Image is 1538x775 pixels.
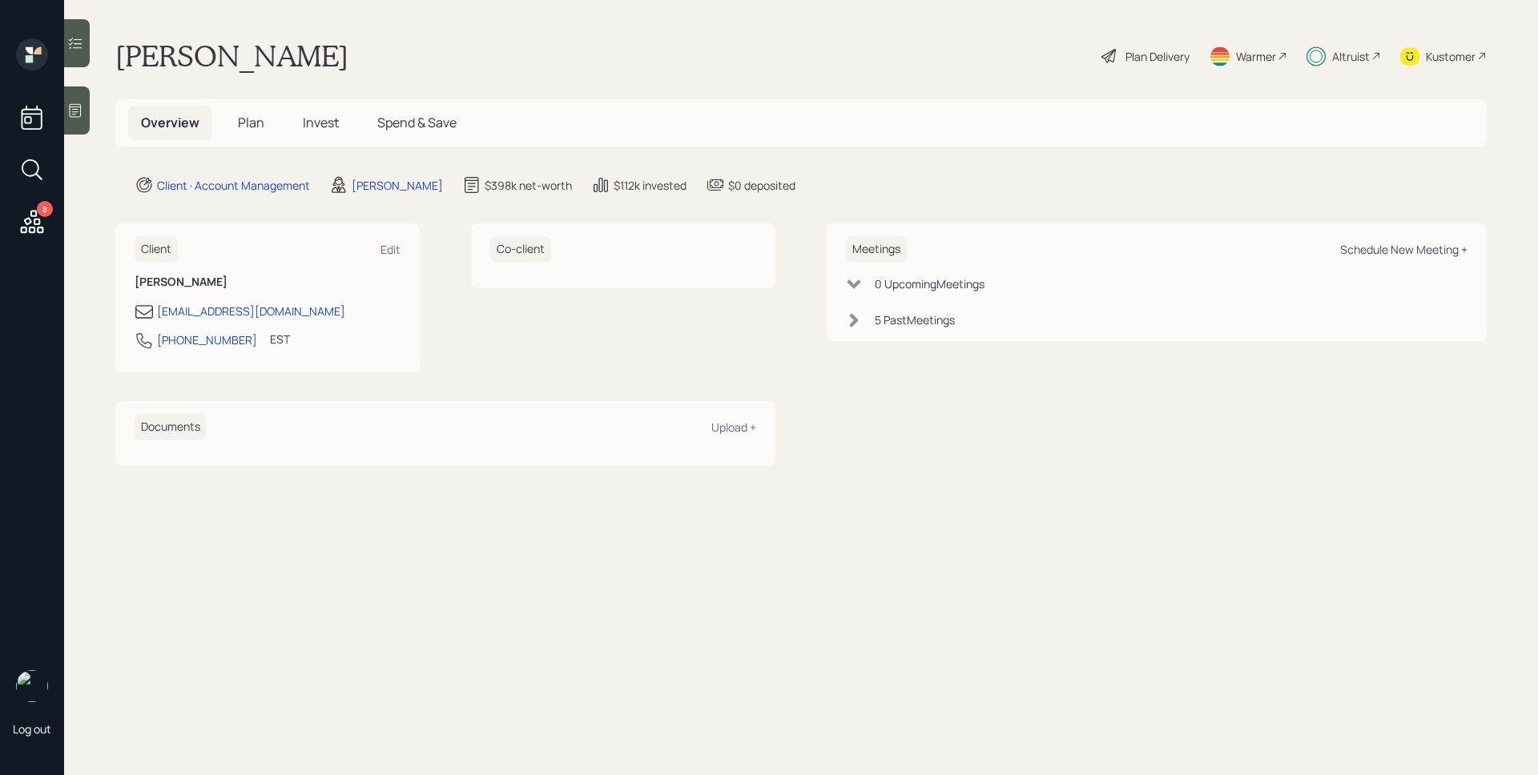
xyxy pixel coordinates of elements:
div: Edit [380,242,401,257]
div: $112k invested [614,177,686,194]
div: 0 Upcoming Meeting s [875,275,984,292]
div: Client · Account Management [157,177,310,194]
img: james-distasi-headshot.png [16,670,48,702]
h6: Meetings [846,236,907,263]
h6: Documents [135,414,207,440]
span: Plan [238,114,264,131]
div: Altruist [1332,48,1370,65]
span: Overview [141,114,199,131]
div: Log out [13,721,51,737]
h1: [PERSON_NAME] [115,38,348,74]
div: $0 deposited [728,177,795,194]
div: EST [270,331,290,347]
div: 5 Past Meeting s [875,311,955,328]
h6: [PERSON_NAME] [135,275,401,289]
div: Plan Delivery [1125,48,1190,65]
h6: Client [135,236,178,263]
div: [PERSON_NAME] [352,177,443,194]
div: Schedule New Meeting + [1340,242,1468,257]
h6: Co-client [490,236,551,263]
div: Upload + [711,420,756,435]
div: $398k net-worth [485,177,572,194]
div: 8 [37,201,53,217]
div: Warmer [1236,48,1276,65]
div: Kustomer [1426,48,1476,65]
div: [PHONE_NUMBER] [157,331,257,348]
div: [EMAIL_ADDRESS][DOMAIN_NAME] [157,303,345,319]
span: Invest [303,114,339,131]
span: Spend & Save [377,114,457,131]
